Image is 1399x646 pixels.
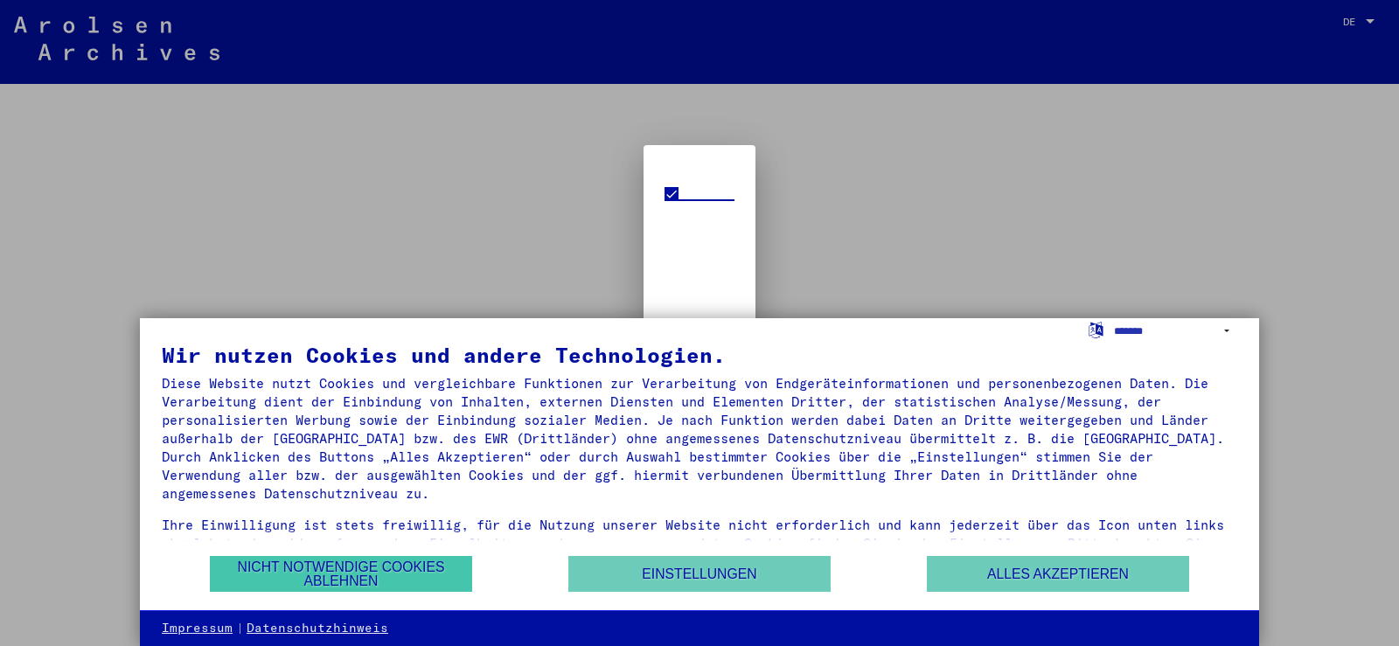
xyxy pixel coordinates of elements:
div: Diese Website nutzt Cookies und vergleichbare Funktionen zur Verarbeitung von Endgeräteinformatio... [162,374,1237,503]
div: Ihre Einwilligung ist stets freiwillig, für die Nutzung unserer Website nicht erforderlich und ka... [162,516,1237,571]
button: Einstellungen [568,556,831,592]
label: Sprache auswählen [1087,321,1105,337]
button: Nicht notwendige Cookies ablehnen [210,556,472,592]
div: Wir nutzen Cookies und andere Technologien. [162,344,1237,365]
button: Alles akzeptieren [927,556,1189,592]
a: Datenschutzhinweis [247,620,388,637]
select: Sprache auswählen [1114,318,1237,344]
a: Impressum [162,620,233,637]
